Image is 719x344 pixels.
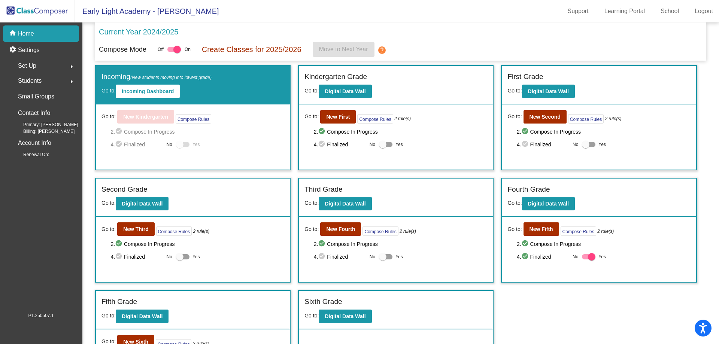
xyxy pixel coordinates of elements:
span: 2. Compose In Progress [110,240,284,249]
span: Off [158,46,164,53]
button: Compose Rules [156,226,192,236]
button: Digital Data Wall [319,310,371,323]
span: 2. Compose In Progress [314,127,488,136]
label: Fifth Grade [101,296,137,307]
button: Digital Data Wall [116,310,169,323]
button: New Fourth [320,222,361,236]
b: Digital Data Wall [528,88,569,94]
button: Digital Data Wall [319,85,371,98]
p: Settings [18,46,40,55]
button: Compose Rules [176,114,211,124]
span: Go to: [101,225,116,233]
span: No [573,141,578,148]
span: Yes [192,140,200,149]
p: Small Groups [18,91,54,102]
span: Go to: [507,113,522,121]
mat-icon: check_circle [318,140,327,149]
b: New Kindergarten [123,114,168,120]
mat-icon: check_circle [318,252,327,261]
b: Digital Data Wall [528,201,569,207]
label: Third Grade [304,184,342,195]
button: New Kindergarten [117,110,174,124]
span: Go to: [304,225,319,233]
span: 2. Compose In Progress [517,240,691,249]
p: Current Year 2024/2025 [99,26,178,37]
button: Compose Rules [568,114,604,124]
i: 2 rule(s) [605,115,622,122]
button: Digital Data Wall [116,197,169,210]
button: Compose Rules [362,226,398,236]
i: 2 rule(s) [394,115,411,122]
span: No [167,141,172,148]
span: Go to: [507,88,522,94]
mat-icon: settings [9,46,18,55]
b: New Second [530,114,561,120]
button: Digital Data Wall [522,85,575,98]
span: 4. Finalized [110,140,163,149]
span: Move to Next Year [319,46,368,52]
span: 2. Compose In Progress [110,127,284,136]
mat-icon: check_circle [521,140,530,149]
span: 4. Finalized [517,252,569,261]
span: Go to: [304,313,319,319]
label: Fourth Grade [507,184,550,195]
span: Billing: [PERSON_NAME] [11,128,75,135]
span: No [370,253,375,260]
span: Primary: [PERSON_NAME] [11,121,78,128]
mat-icon: help [377,46,386,55]
button: Compose Rules [561,226,596,236]
mat-icon: check_circle [115,140,124,149]
mat-icon: check_circle [318,127,327,136]
span: Go to: [304,200,319,206]
span: No [167,253,172,260]
label: Kindergarten Grade [304,71,367,82]
mat-icon: check_circle [318,240,327,249]
span: 4. Finalized [314,252,366,261]
mat-icon: arrow_right [67,62,76,71]
button: New Third [117,222,155,236]
span: 2. Compose In Progress [517,127,691,136]
label: Incoming [101,71,212,82]
i: 2 rule(s) [193,228,210,235]
b: New Fifth [530,226,553,232]
span: Yes [598,140,606,149]
span: Yes [395,252,403,261]
span: Go to: [101,88,116,94]
mat-icon: check_circle [521,252,530,261]
b: New First [326,114,350,120]
b: Digital Data Wall [325,313,365,319]
button: New Fifth [524,222,559,236]
label: First Grade [507,71,543,82]
label: Sixth Grade [304,296,342,307]
span: Yes [192,252,200,261]
a: Support [562,5,595,17]
span: Go to: [304,113,319,121]
button: New First [320,110,356,124]
span: Students [18,76,42,86]
b: Digital Data Wall [122,201,163,207]
span: 4. Finalized [314,140,366,149]
button: Incoming Dashboard [116,85,180,98]
span: Go to: [101,200,116,206]
a: Logout [689,5,719,17]
p: Create Classes for 2025/2026 [202,44,301,55]
b: New Fourth [326,226,355,232]
mat-icon: check_circle [521,127,530,136]
span: Yes [395,140,403,149]
button: Digital Data Wall [522,197,575,210]
a: School [655,5,685,17]
p: Home [18,29,34,38]
span: (New students moving into lowest grade) [130,75,212,80]
button: Digital Data Wall [319,197,371,210]
span: Early Light Academy - [PERSON_NAME] [75,5,219,17]
span: Go to: [101,113,116,121]
p: Contact Info [18,108,50,118]
label: Second Grade [101,184,148,195]
button: Move to Next Year [313,42,374,57]
mat-icon: check_circle [115,127,124,136]
a: Learning Portal [598,5,651,17]
span: Go to: [507,225,522,233]
span: Go to: [304,88,319,94]
span: Set Up [18,61,36,71]
mat-icon: check_circle [115,252,124,261]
